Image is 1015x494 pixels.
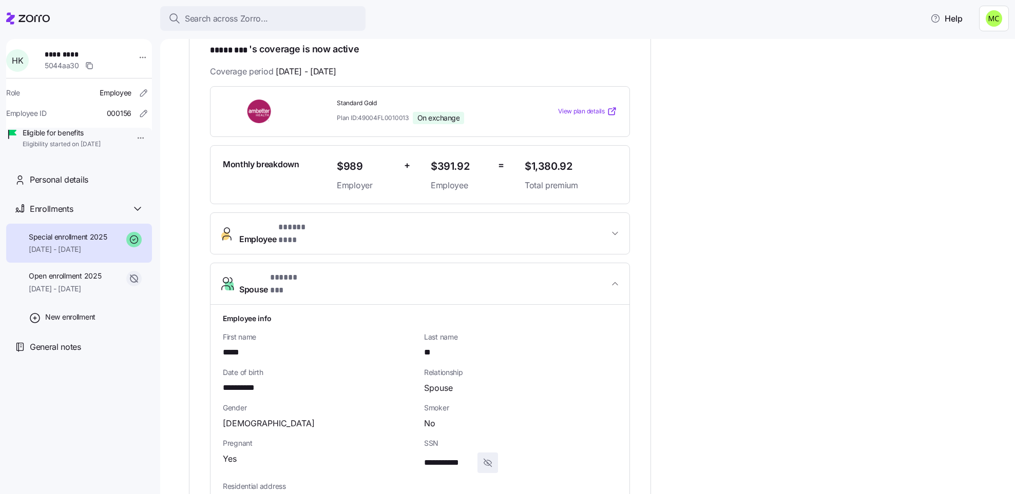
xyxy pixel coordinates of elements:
[525,179,617,192] span: Total premium
[337,99,516,108] span: Standard Gold
[337,113,409,122] span: Plan ID: 49004FL0010013
[210,65,336,78] span: Coverage period
[239,271,310,296] span: Spouse
[922,8,971,29] button: Help
[417,113,460,123] span: On exchange
[930,12,963,25] span: Help
[223,100,297,123] img: Ambetter
[210,43,630,57] h1: 's coverage is now active
[223,313,617,324] h1: Employee info
[45,61,79,71] span: 5044aa30
[29,232,107,242] span: Special enrollment 2025
[185,12,268,25] span: Search across Zorro...
[558,106,617,116] a: View plan details
[431,158,490,175] span: $391.92
[6,108,47,118] span: Employee ID
[223,438,416,448] span: Pregnant
[45,312,95,322] span: New enrollment
[23,140,101,149] span: Eligibility started on [DATE]
[223,367,416,378] span: Date of birth
[29,284,101,294] span: [DATE] - [DATE]
[498,158,504,173] span: =
[424,403,617,413] span: Smoker
[223,403,416,413] span: Gender
[424,417,435,430] span: No
[986,10,1002,27] img: fb6fbd1e9160ef83da3948286d18e3ea
[30,173,88,186] span: Personal details
[23,128,101,138] span: Eligible for benefits
[431,179,490,192] span: Employee
[30,341,81,353] span: General notes
[424,332,617,342] span: Last name
[424,382,453,394] span: Spouse
[223,158,299,171] span: Monthly breakdown
[337,179,396,192] span: Employer
[239,221,322,246] span: Employee
[404,158,410,173] span: +
[424,438,617,448] span: SSN
[424,367,617,378] span: Relationship
[30,203,73,215] span: Enrollments
[223,481,617,491] span: Residential address
[160,6,366,31] button: Search across Zorro...
[6,88,20,98] span: Role
[525,158,617,175] span: $1,380.92
[223,452,237,465] span: Yes
[223,332,416,342] span: First name
[276,65,336,78] span: [DATE] - [DATE]
[223,417,315,430] span: [DEMOGRAPHIC_DATA]
[29,244,107,254] span: [DATE] - [DATE]
[107,108,131,118] span: 000156
[337,158,396,175] span: $989
[100,88,131,98] span: Employee
[12,56,23,65] span: H K
[558,107,605,116] span: View plan details
[29,271,101,281] span: Open enrollment 2025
